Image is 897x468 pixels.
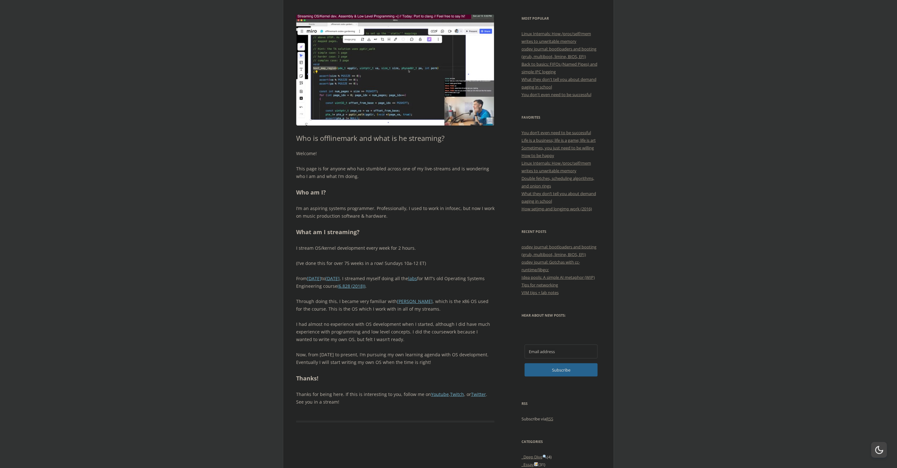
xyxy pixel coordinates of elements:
[522,175,594,189] a: Double fetches, scheduling algorithms, and onion rings
[522,282,558,288] a: Tips for networking
[522,312,601,319] h3: Hear about new posts:
[522,462,539,467] a: _Essay
[296,165,495,180] p: This page is for anyone who has stumbled across one of my live-streams and is wondering who I am ...
[397,298,433,304] a: [PERSON_NAME]
[522,438,601,445] h3: Categories
[522,31,591,44] a: Linux Internals: How /proc/self/mem writes to unwritable memory
[296,134,495,142] h1: Who is offlinemark and what is he streaming?
[522,76,596,90] a: What they don't tell you about demand paging in school
[296,227,495,237] h2: What am I streaming?
[522,259,580,273] a: osdev journal: Gotchas with cc-runtime/libgcc
[296,188,495,197] h2: Who am I?
[522,160,591,174] a: Linux Internals: How /proc/self/mem writes to unwritable memory
[450,391,464,397] a: Twitch
[534,462,538,466] img: 📝
[296,391,495,406] p: Thanks for being here. If this is interesting to you, follow me on , , or . See you in a stream!
[307,275,321,281] a: [DATE]
[522,400,601,407] h3: RSS
[522,415,601,423] p: Subscribe via
[522,92,591,97] a: You don't even need to be successful
[522,114,601,121] h3: Favorites
[522,453,601,461] li: (4)
[522,206,592,212] a: How setjmp and longjmp work (2016)
[525,363,598,377] button: Subscribe
[471,391,486,397] a: Twitter
[296,205,495,220] p: I’m an aspiring systems programmer. Professionally, I used to work in infosec, but now I work on ...
[525,345,598,359] input: Email address
[522,153,554,158] a: How to be happy
[296,150,495,157] p: Welcome!
[522,145,594,151] a: Sometimes, you just need to be willing
[522,454,547,460] a: _Deep Dive
[543,455,547,459] img: 🔍
[522,15,601,22] h3: Most Popular
[522,274,595,280] a: Idea pools: A simple AI metaphor (WIP)
[337,283,365,289] a: (6.828 (2018))
[522,244,596,257] a: osdev journal: bootloaders and booting (grub, multiboot, limine, BIOS, EFI)
[296,275,495,290] p: From to , I streamed myself doing all the for MIT’s old Operating Systems Engineering course .
[296,351,495,366] p: Now, from [DATE] to present, I’m pursuing my own learning agenda with OS development. Eventually ...
[296,320,495,343] p: I had almost no experience with OS development when I started, although I did have much experienc...
[522,290,559,295] a: VIM tips + lab notes
[522,137,596,143] a: Life is a business; life is a game; life is art
[296,244,495,252] p: I stream OS/kernel development every week for 2 hours.
[296,298,495,313] p: Through doing this, I became very familiar with , which is the x86 OS used for the course. This i...
[325,275,340,281] a: [DATE]
[522,228,601,235] h3: Recent Posts
[522,46,596,59] a: osdev journal: bootloaders and booting (grub, multiboot, limine, BIOS, EFI)
[522,191,596,204] a: What they don’t tell you about demand paging in school
[522,61,597,75] a: Back to basics: FIFOs (Named Pipes) and simple IPC logging
[546,416,553,422] a: RSS
[296,260,495,267] p: (I’ve done this for over 75 weeks in a row! Sundays 10a-12 ET)
[296,374,495,383] h2: Thanks!
[431,391,449,397] a: Youtube
[408,275,417,281] a: labs
[522,130,591,135] a: You don’t even need to be successful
